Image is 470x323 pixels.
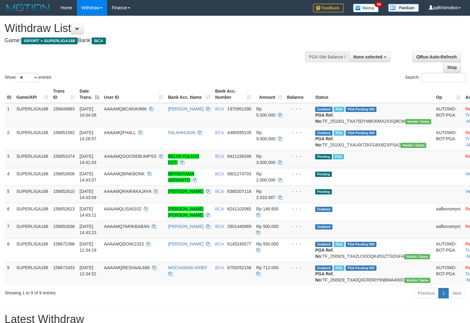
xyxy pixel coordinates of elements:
[80,130,97,141] span: [DATE] 14:28:57
[256,265,278,270] span: Rp 712.000
[104,106,147,111] span: AAAAMQBCAKIKI666
[448,288,465,298] a: Next
[227,241,251,246] span: Copy 6145240577 to clipboard
[400,143,426,148] span: Vendor URL: https://trx31.1velocity.biz
[434,103,463,127] td: AUTOWD-BOT-PGA
[422,73,465,82] input: Search:
[80,241,97,253] span: [DATE] 12:34:19
[14,185,51,203] td: SUPERLIGA168
[227,154,251,159] span: Copy 8421236348 to clipboard
[168,171,194,182] a: BRYANTAMA ARDIANTO
[168,189,203,194] a: [PERSON_NAME]
[14,168,51,185] td: SUPERLIGA168
[14,150,51,168] td: SUPERLIGA168
[434,221,463,238] td: aafbovsreyni
[215,189,224,194] span: BCA
[313,86,433,103] th: Status
[14,127,51,150] td: SUPERLIGA168
[256,171,275,182] span: Rp 2.000.000
[14,103,51,127] td: SUPERLIGA168
[227,130,251,135] span: Copy 4460595105 to clipboard
[334,242,344,247] span: Marked by aafsoycanthlai
[434,203,463,221] td: aafbovsreyni
[215,224,224,229] span: BCA
[227,171,251,176] span: Copy 6801274703 to clipboard
[5,238,14,262] td: 8
[14,203,51,221] td: SUPERLIGA168
[404,254,430,259] span: Vendor URL: https://trx31.1velocity.biz
[227,206,251,211] span: Copy 6241102065 to clipboard
[334,107,344,112] span: Marked by aafsoycanthlai
[287,171,311,177] div: - - -
[256,241,278,246] span: Rp 550.000
[315,154,332,159] span: Pending
[315,172,332,177] span: Pending
[353,4,379,12] img: Button%20Memo.svg
[256,206,278,211] span: Rp 146.600
[346,130,376,136] span: PGA Pending
[438,288,449,298] a: 1
[104,130,136,135] span: AAAAMQFHALL
[77,86,102,103] th: Date Trans.: activate to sort column descending
[305,52,349,62] div: PGA Site Balance /
[14,262,51,285] td: SUPERLIGA168
[315,265,332,271] span: Grabbed
[353,54,383,59] span: None selected
[227,265,251,270] span: Copy 6750252158 to clipboard
[215,154,224,159] span: BCA
[227,189,251,194] span: Copy 8380207118 to clipboard
[14,221,51,238] td: SUPERLIGA168
[256,154,275,165] span: Rp 3.000.000
[313,238,433,262] td: TF_250929_TXAZLOOOQK45SZTSDGFA
[80,206,97,217] span: [DATE] 14:43:11
[285,86,313,103] th: Balance
[287,241,311,247] div: - - -
[315,207,332,212] span: Grabbed
[215,206,224,211] span: BCA
[104,206,141,211] span: AAAAMQLISA0102
[5,3,51,12] img: MOTION_logo.png
[53,265,75,270] span: 156672433
[434,86,463,103] th: Op: activate to sort column ascending
[315,130,332,136] span: Grabbed
[5,127,14,150] td: 2
[102,86,166,103] th: User ID: activate to sort column ascending
[5,168,14,185] td: 4
[5,86,14,103] th: ID
[168,241,203,246] a: [PERSON_NAME]
[388,4,419,12] img: panduan.png
[315,242,332,247] span: Grabbed
[333,154,344,159] span: Marked by aafsoycanthlai
[53,189,75,194] span: 156852610
[53,130,75,135] span: 156851592
[254,86,284,103] th: Amount: activate to sort column ascending
[5,150,14,168] td: 3
[80,171,97,182] span: [DATE] 14:43:07
[168,130,195,135] a: FALAHHUDIN
[80,106,97,118] span: [DATE] 14:04:08
[168,206,203,217] a: [PERSON_NAME] [PERSON_NAME]
[287,265,311,271] div: - - -
[405,119,431,124] span: Vendor URL: https://trx31.1velocity.biz
[227,224,251,229] span: Copy 2801440969 to clipboard
[14,86,51,103] th: Game/API: activate to sort column ascending
[53,206,75,211] span: 156852613
[256,106,275,118] span: Rp 5.000.000
[80,265,97,276] span: [DATE] 12:34:52
[166,86,213,103] th: Bank Acc. Name: activate to sort column ascending
[315,107,332,112] span: Grabbed
[287,206,311,212] div: - - -
[349,52,390,62] button: None selected
[215,130,224,135] span: BCA
[287,188,311,194] div: - - -
[168,106,203,111] a: [PERSON_NAME]
[375,2,383,7] span: 34
[287,106,311,112] div: - - -
[404,278,430,283] span: Vendor URL: https://trx31.1velocity.biz
[104,171,145,176] span: AAAAMQBINKBONK
[5,185,14,203] td: 5
[215,265,224,270] span: BCA
[287,130,311,136] div: - - -
[104,224,150,229] span: AAAAMQTARIKBABAN
[346,265,376,271] span: PGA Pending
